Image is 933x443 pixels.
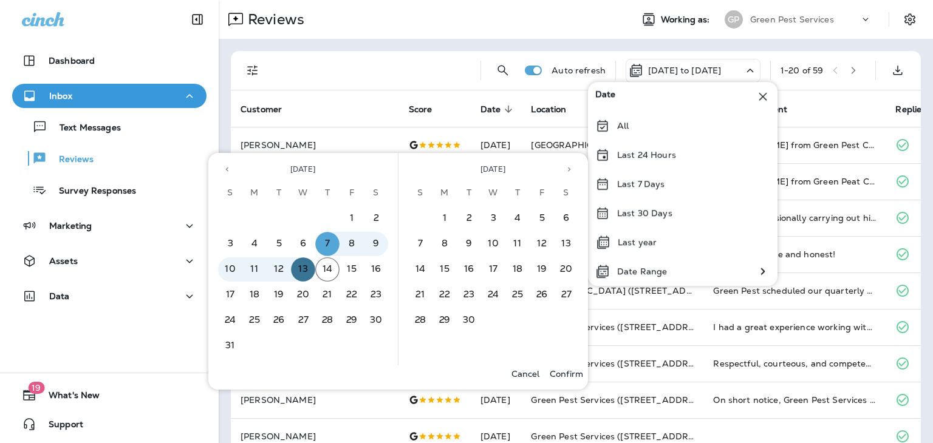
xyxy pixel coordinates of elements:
[28,382,44,394] span: 19
[457,308,481,333] button: 30
[364,283,388,307] button: 23
[244,181,265,205] span: Monday
[241,395,389,405] p: [PERSON_NAME]
[595,89,616,104] span: Date
[218,257,242,282] button: 10
[432,283,457,307] button: 22
[12,412,207,436] button: Support
[530,283,554,307] button: 26
[49,56,95,66] p: Dashboard
[12,84,207,108] button: Inbox
[471,382,522,418] td: [DATE]
[315,257,340,282] button: 14
[531,104,566,115] span: Location
[241,104,298,115] span: Customer
[316,181,338,205] span: Thursday
[471,127,522,163] td: [DATE]
[432,257,457,282] button: 15
[12,214,207,238] button: Marketing
[267,232,291,256] button: 5
[617,150,676,160] p: Last 24 Hours
[480,104,517,115] span: Date
[457,206,481,231] button: 2
[617,266,667,276] p: Date Range
[340,232,364,256] button: 8
[267,308,291,333] button: 26
[315,283,340,307] button: 21
[12,146,207,171] button: Reviews
[713,175,876,188] div: Johnathon from Green Peat Control serviced our home today. He was very professional and answered ...
[899,8,921,30] button: Settings
[315,308,340,333] button: 28
[242,308,267,333] button: 25
[242,232,267,256] button: 4
[47,123,121,134] p: Text Messages
[432,232,457,256] button: 8
[49,221,92,231] p: Marketing
[219,181,241,205] span: Sunday
[505,257,530,282] button: 18
[661,15,713,25] span: Working as:
[457,232,481,256] button: 9
[481,232,505,256] button: 10
[340,283,364,307] button: 22
[781,66,823,75] div: 1 - 20 of 59
[530,257,554,282] button: 19
[895,104,927,115] span: Replied
[617,179,665,189] p: Last 7 Days
[713,248,876,260] div: Very nice people and honest!
[480,164,505,174] span: [DATE]
[365,181,387,205] span: Saturday
[364,308,388,333] button: 30
[531,181,553,205] span: Friday
[364,257,388,282] button: 16
[511,369,540,379] p: Cancel
[49,256,78,266] p: Assets
[218,232,242,256] button: 3
[434,181,456,205] span: Monday
[408,232,432,256] button: 7
[408,257,432,282] button: 14
[291,232,315,256] button: 6
[340,257,364,282] button: 15
[507,181,528,205] span: Thursday
[241,140,389,150] p: [PERSON_NAME]
[341,181,363,205] span: Friday
[550,369,583,379] p: Confirm
[408,308,432,333] button: 28
[408,283,432,307] button: 21
[292,181,314,205] span: Wednesday
[180,7,214,32] button: Collapse Sidebar
[49,91,72,101] p: Inbox
[242,257,267,282] button: 11
[713,212,876,224] div: He is so professionally carrying out his work to solve the current issues! Thanks Adam! Have a gr...
[713,139,876,151] div: Jonathan from Green Pest Control serviced our home today. He was very professional and answered a...
[648,66,721,75] p: [DATE] to [DATE]
[491,58,515,83] button: Search Reviews
[267,257,291,282] button: 12
[481,206,505,231] button: 3
[291,283,315,307] button: 20
[560,160,578,178] button: Next month
[432,308,457,333] button: 29
[267,283,291,307] button: 19
[49,291,70,301] p: Data
[554,283,578,307] button: 27
[505,206,530,231] button: 4
[531,104,582,115] span: Location
[713,357,876,370] div: Respectful, courteous, and competent inspection and consultation by CHRIS. Thank you !
[506,365,545,382] button: Cancel
[531,394,711,405] span: Green Pest Services ([STREET_ADDRESS])
[242,283,267,307] button: 18
[531,358,762,369] span: Green Pest Services ([STREET_ADDRESS][US_STATE])
[290,164,315,174] span: [DATE]
[481,283,505,307] button: 24
[554,257,578,282] button: 20
[545,365,588,382] button: Confirm
[457,257,481,282] button: 16
[47,186,136,197] p: Survey Responses
[725,10,743,29] div: GP
[36,419,83,434] span: Support
[552,66,606,75] p: Auto refresh
[481,257,505,282] button: 17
